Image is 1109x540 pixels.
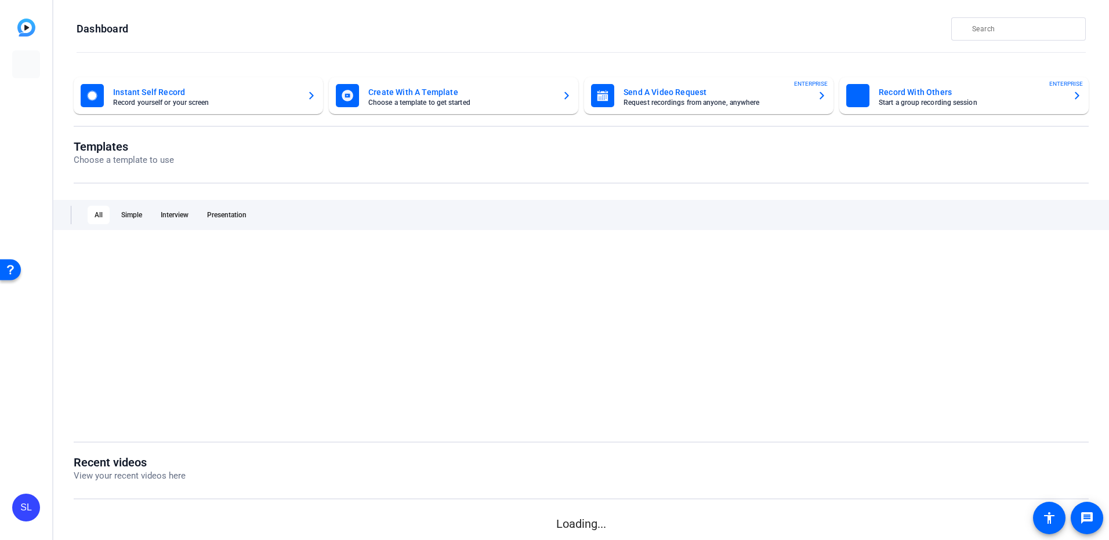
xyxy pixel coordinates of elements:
div: All [88,206,110,224]
mat-card-title: Record With Others [879,85,1063,99]
div: Interview [154,206,195,224]
div: Simple [114,206,149,224]
p: Choose a template to use [74,154,174,167]
span: ENTERPRISE [794,79,828,88]
mat-card-title: Send A Video Request [624,85,808,99]
div: Presentation [200,206,253,224]
mat-card-title: Instant Self Record [113,85,298,99]
h1: Dashboard [77,22,128,36]
button: Instant Self RecordRecord yourself or your screen [74,77,323,114]
button: Send A Video RequestRequest recordings from anyone, anywhereENTERPRISE [584,77,833,114]
mat-card-subtitle: Record yourself or your screen [113,99,298,106]
mat-card-subtitle: Request recordings from anyone, anywhere [624,99,808,106]
button: Record With OthersStart a group recording sessionENTERPRISE [839,77,1089,114]
input: Search [972,22,1077,36]
mat-card-subtitle: Start a group recording session [879,99,1063,106]
button: Create With A TemplateChoose a template to get started [329,77,578,114]
p: View your recent videos here [74,469,186,483]
p: Loading... [74,515,1089,532]
mat-icon: accessibility [1042,511,1056,525]
mat-card-title: Create With A Template [368,85,553,99]
h1: Recent videos [74,455,186,469]
span: ENTERPRISE [1049,79,1083,88]
div: SL [12,494,40,521]
mat-card-subtitle: Choose a template to get started [368,99,553,106]
h1: Templates [74,140,174,154]
img: blue-gradient.svg [17,19,35,37]
mat-icon: message [1080,511,1094,525]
